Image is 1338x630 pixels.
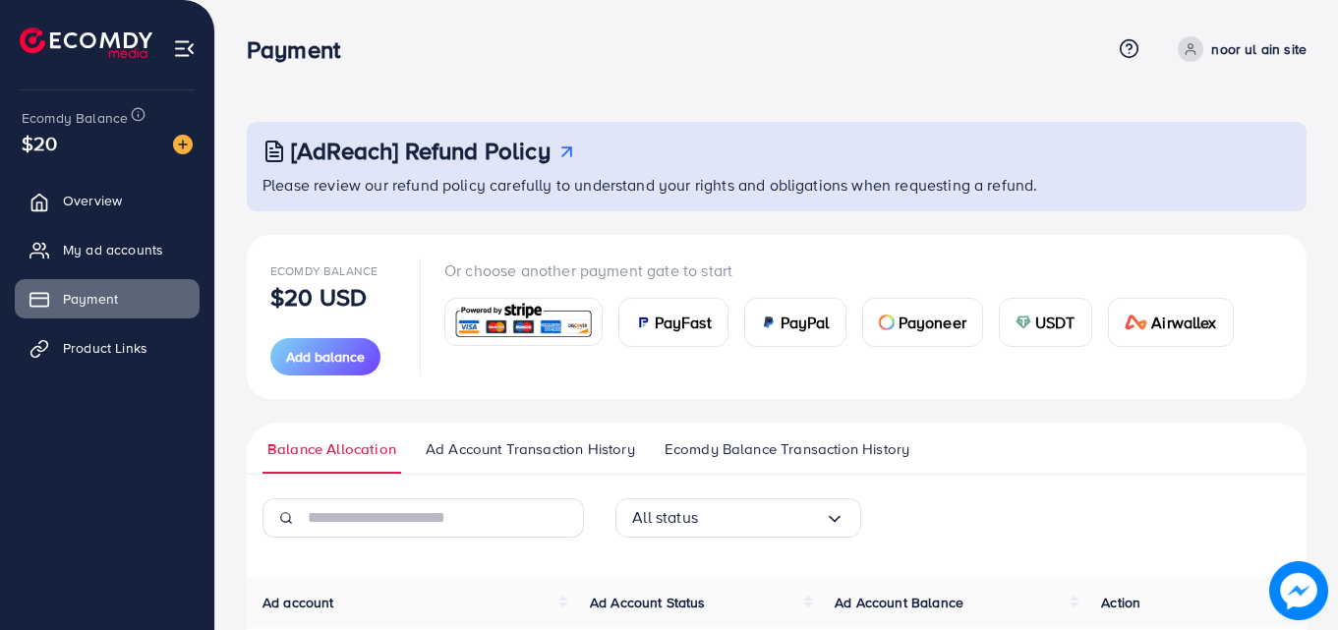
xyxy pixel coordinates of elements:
[1151,311,1216,334] span: Airwallex
[781,311,830,334] span: PayPal
[270,285,367,309] p: $20 USD
[15,230,200,269] a: My ad accounts
[618,298,728,347] a: cardPayFast
[615,498,861,538] div: Search for option
[286,347,365,367] span: Add balance
[15,328,200,368] a: Product Links
[291,137,551,165] h3: [AdReach] Refund Policy
[1269,561,1328,620] img: image
[451,301,596,343] img: card
[267,438,396,460] span: Balance Allocation
[698,502,825,533] input: Search for option
[862,298,983,347] a: cardPayoneer
[270,338,380,375] button: Add balance
[632,502,698,533] span: All status
[63,289,118,309] span: Payment
[444,258,1250,282] p: Or choose another payment gate to start
[635,315,651,330] img: card
[63,240,163,259] span: My ad accounts
[1108,298,1234,347] a: cardAirwallex
[20,28,152,58] img: logo
[744,298,846,347] a: cardPayPal
[63,191,122,210] span: Overview
[899,311,966,334] span: Payoneer
[247,35,356,64] h3: Payment
[262,593,334,612] span: Ad account
[1035,311,1076,334] span: USDT
[761,315,777,330] img: card
[262,173,1295,197] p: Please review our refund policy carefully to understand your rights and obligations when requesti...
[173,37,196,60] img: menu
[1170,36,1307,62] a: noor ul ain site
[15,279,200,318] a: Payment
[835,593,963,612] span: Ad Account Balance
[655,311,712,334] span: PayFast
[15,181,200,220] a: Overview
[999,298,1092,347] a: cardUSDT
[444,298,603,346] a: card
[173,135,193,154] img: image
[590,593,706,612] span: Ad Account Status
[1016,315,1031,330] img: card
[22,108,128,128] span: Ecomdy Balance
[665,438,909,460] span: Ecomdy Balance Transaction History
[1101,593,1140,612] span: Action
[63,338,147,358] span: Product Links
[879,315,895,330] img: card
[426,438,635,460] span: Ad Account Transaction History
[22,129,57,157] span: $20
[1125,315,1148,330] img: card
[270,262,378,279] span: Ecomdy Balance
[1211,37,1307,61] p: noor ul ain site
